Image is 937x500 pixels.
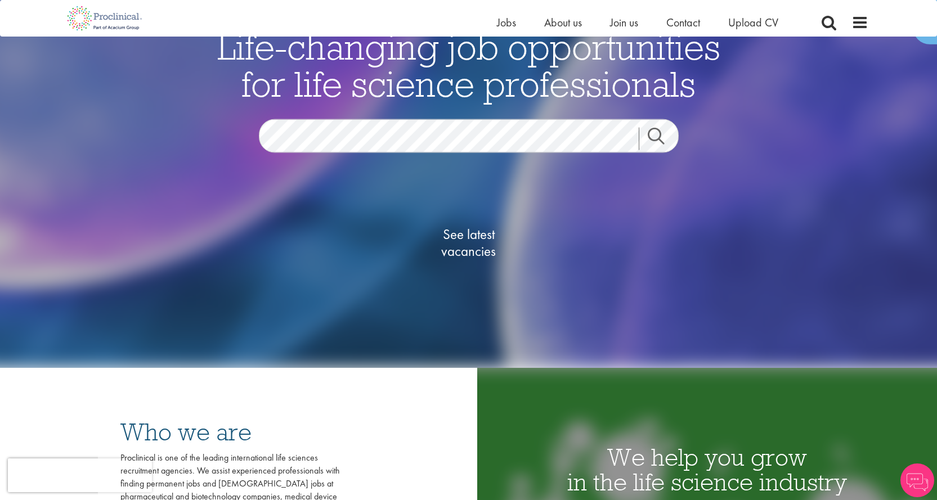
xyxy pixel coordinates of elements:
[900,463,934,497] img: Chatbot
[544,15,582,30] a: About us
[413,181,525,305] a: See latestvacancies
[639,128,687,150] a: Job search submit button
[8,458,152,492] iframe: reCAPTCHA
[217,24,720,106] span: Life-changing job opportunities for life science professionals
[666,15,700,30] a: Contact
[728,15,778,30] a: Upload CV
[413,226,525,260] span: See latest vacancies
[120,420,340,444] h3: Who we are
[610,15,638,30] a: Join us
[497,15,516,30] a: Jobs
